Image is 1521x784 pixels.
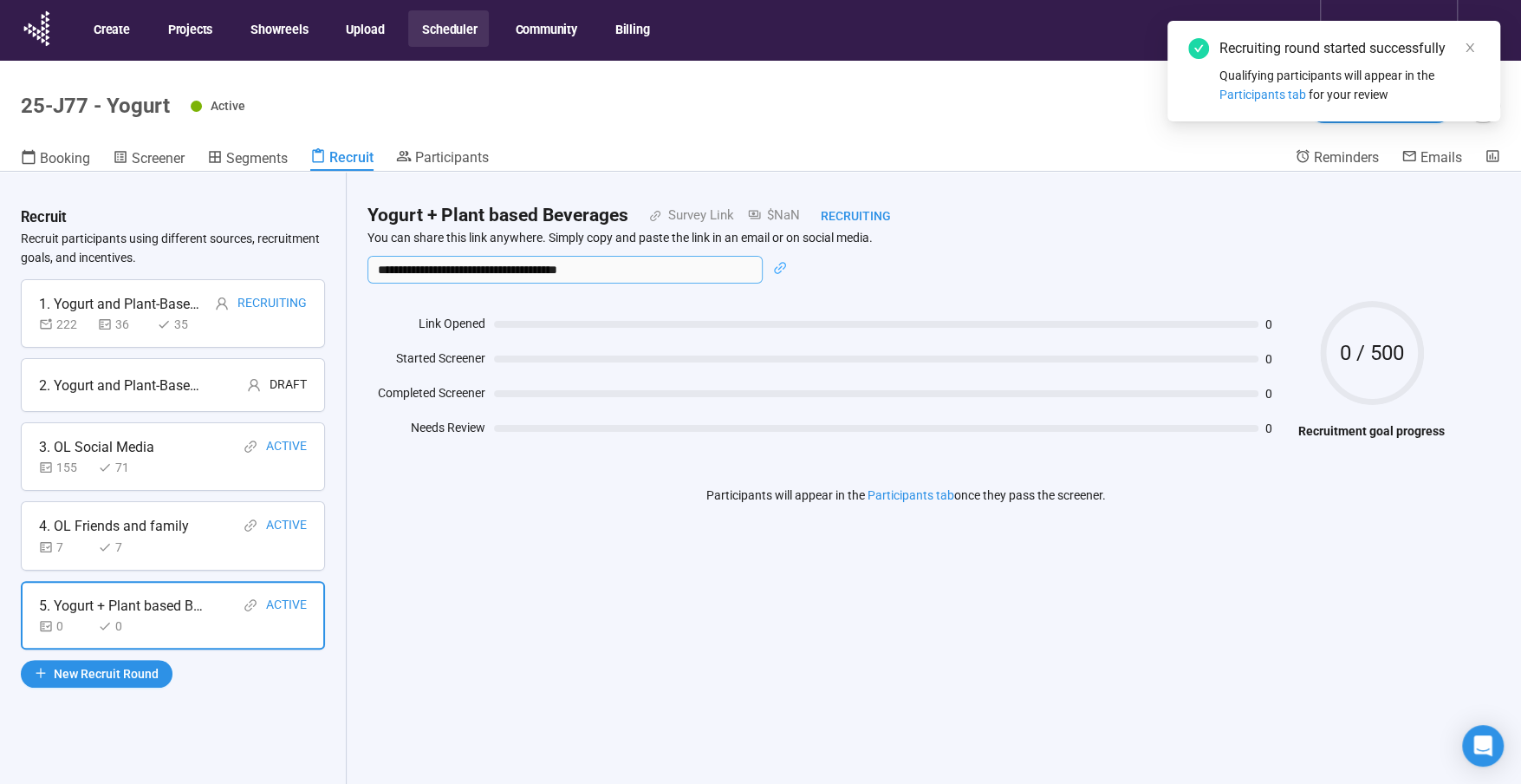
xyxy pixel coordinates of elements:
[1265,388,1290,400] span: 0
[21,660,172,688] button: plusNew Recruit Round
[157,315,209,334] div: 35
[21,229,325,267] p: Recruit participants using different sources, recruitment goals, and incentives.
[1295,148,1379,169] a: Reminders
[39,315,91,334] div: 222
[39,458,91,477] div: 155
[35,667,47,679] span: plus
[415,149,489,166] span: Participants
[367,314,485,340] div: Link Opened
[244,598,257,612] span: link
[367,418,485,444] div: Needs Review
[1219,88,1306,101] span: Participants tab
[868,488,954,502] a: Participants tab
[408,10,489,47] button: Scheduler
[1298,421,1445,441] h4: Recruitment goal progress
[601,10,662,47] button: Billing
[266,515,307,537] div: Active
[39,436,154,458] div: 3. OL Social Media
[1462,725,1504,767] div: Open Intercom Messenger
[98,617,150,636] div: 0
[1314,149,1379,166] span: Reminders
[247,378,261,392] span: user
[244,440,257,454] span: link
[132,150,185,167] span: Screener
[237,10,320,47] button: Showreels
[39,595,204,617] div: 5. Yogurt + Plant based Beverages
[54,664,159,683] span: New Recruit Round
[396,148,489,169] a: Participants
[1219,38,1479,59] div: Recruiting round started successfully
[1188,38,1209,59] span: check-circle
[1219,66,1479,104] div: Qualifying participants will appear in the for your review
[266,595,307,617] div: Active
[237,293,307,315] div: Recruiting
[706,486,1106,505] p: Participants will appear in the once they pass the screener.
[799,206,890,225] div: Recruiting
[39,515,189,537] div: 4. OL Friends and family
[1401,148,1462,169] a: Emails
[1464,42,1476,54] span: close
[367,383,485,409] div: Completed Screener
[734,206,799,226] div: $NaN
[367,230,1445,245] p: You can share this link anywhere. Simply copy and paste the link in an email or on social media.
[310,148,374,171] a: Recruit
[501,10,588,47] button: Community
[39,375,204,396] div: 2. Yogurt and Plant-Based Beverages
[1265,422,1290,434] span: 0
[1420,149,1462,166] span: Emails
[215,297,229,310] span: user
[332,10,396,47] button: Upload
[661,206,734,226] div: Survey Link
[329,149,374,166] span: Recruit
[113,148,185,171] a: Screener
[367,349,485,375] div: Started Screener
[367,201,628,230] h2: Yogurt + Plant based Beverages
[270,375,307,396] div: Draft
[21,148,90,171] a: Booking
[21,94,170,118] h1: 25-J77 - Yogurt
[39,617,91,636] div: 0
[211,99,245,113] span: Active
[98,538,150,557] div: 7
[207,148,288,171] a: Segments
[1265,353,1290,365] span: 0
[226,150,288,167] span: Segments
[244,519,257,532] span: link
[39,538,91,557] div: 7
[98,315,150,334] div: 36
[154,10,224,47] button: Projects
[80,10,142,47] button: Create
[1338,14,1434,47] div: Opinions Link
[98,458,150,477] div: 71
[1265,318,1290,330] span: 0
[40,150,90,167] span: Booking
[266,436,307,458] div: Active
[39,293,204,315] div: 1. Yogurt and Plant-Based Beverages
[773,261,787,275] span: link
[628,210,661,222] span: link
[21,206,67,229] h3: Recruit
[1320,343,1424,363] span: 0 / 500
